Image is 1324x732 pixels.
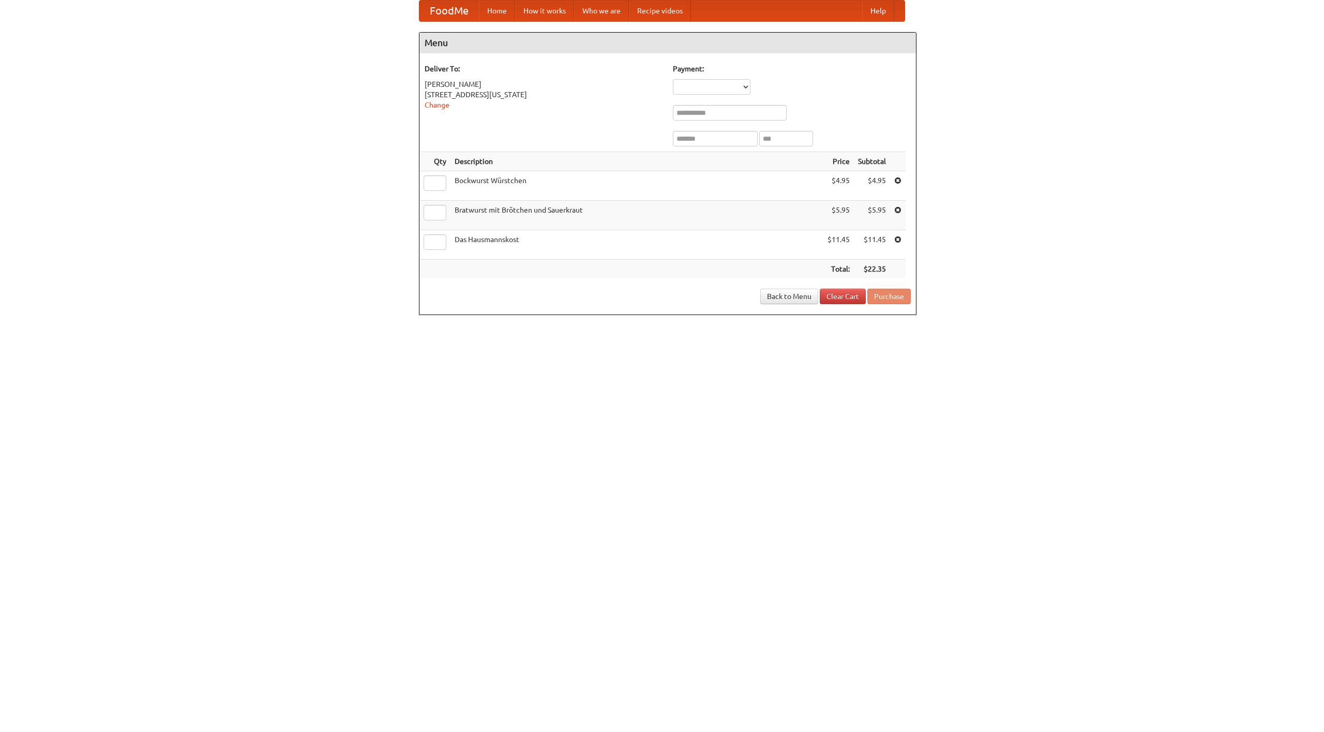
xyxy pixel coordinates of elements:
[854,201,890,230] td: $5.95
[425,89,663,100] div: [STREET_ADDRESS][US_STATE]
[425,79,663,89] div: [PERSON_NAME]
[854,152,890,171] th: Subtotal
[629,1,691,21] a: Recipe videos
[450,230,823,260] td: Das Hausmannskost
[854,171,890,201] td: $4.95
[574,1,629,21] a: Who we are
[820,289,866,304] a: Clear Cart
[479,1,515,21] a: Home
[673,64,911,74] h5: Payment:
[450,152,823,171] th: Description
[425,101,449,109] a: Change
[419,152,450,171] th: Qty
[862,1,894,21] a: Help
[760,289,818,304] a: Back to Menu
[450,201,823,230] td: Bratwurst mit Brötchen und Sauerkraut
[854,260,890,279] th: $22.35
[823,152,854,171] th: Price
[823,201,854,230] td: $5.95
[867,289,911,304] button: Purchase
[823,230,854,260] td: $11.45
[419,1,479,21] a: FoodMe
[823,260,854,279] th: Total:
[854,230,890,260] td: $11.45
[419,33,916,53] h4: Menu
[515,1,574,21] a: How it works
[823,171,854,201] td: $4.95
[425,64,663,74] h5: Deliver To:
[450,171,823,201] td: Bockwurst Würstchen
